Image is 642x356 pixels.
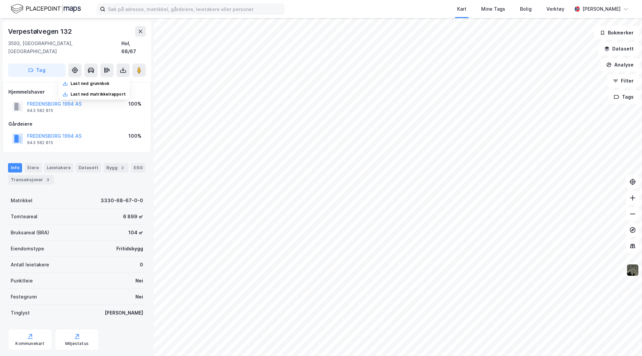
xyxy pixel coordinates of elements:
[104,163,128,172] div: Bygg
[11,197,32,205] div: Matrikkel
[608,90,639,104] button: Tags
[116,245,143,253] div: Fritidsbygg
[520,5,532,13] div: Bolig
[609,324,642,356] div: Kontrollprogram for chat
[128,100,141,108] div: 100%
[15,341,44,346] div: Kommunekart
[105,4,284,14] input: Søk på adresse, matrikkel, gårdeiere, leietakere eller personer
[128,229,143,237] div: 104 ㎡
[27,140,53,145] div: 943 582 815
[105,309,143,317] div: [PERSON_NAME]
[11,229,49,237] div: Bruksareal (BRA)
[457,5,466,13] div: Kart
[65,341,89,346] div: Miljøstatus
[119,164,126,171] div: 2
[8,120,145,128] div: Gårdeiere
[546,5,564,13] div: Verktøy
[11,309,30,317] div: Tinglyst
[135,293,143,301] div: Nei
[101,197,143,205] div: 3330-68-67-0-0
[131,163,145,172] div: ESG
[128,132,141,140] div: 100%
[607,74,639,88] button: Filter
[8,163,22,172] div: Info
[481,5,505,13] div: Mine Tags
[8,64,66,77] button: Tag
[8,175,54,185] div: Transaksjoner
[11,245,44,253] div: Eiendomstype
[11,293,37,301] div: Festegrunn
[11,277,33,285] div: Punktleie
[8,39,121,55] div: 3593, [GEOGRAPHIC_DATA], [GEOGRAPHIC_DATA]
[71,92,126,97] div: Last ned matrikkelrapport
[121,39,146,55] div: Hol, 68/67
[71,81,109,86] div: Last ned grunnbok
[601,58,639,72] button: Analyse
[609,324,642,356] iframe: Chat Widget
[8,26,73,37] div: Verpestølvegen 132
[123,213,143,221] div: 6 899 ㎡
[626,264,639,276] img: 9k=
[25,163,41,172] div: Eiere
[11,261,49,269] div: Antall leietakere
[582,5,621,13] div: [PERSON_NAME]
[27,108,53,113] div: 943 582 815
[11,3,81,15] img: logo.f888ab2527a4732fd821a326f86c7f29.svg
[11,213,37,221] div: Tomteareal
[594,26,639,39] button: Bokmerker
[76,163,101,172] div: Datasett
[135,277,143,285] div: Nei
[8,88,145,96] div: Hjemmelshaver
[599,42,639,55] button: Datasett
[44,176,51,183] div: 3
[140,261,143,269] div: 0
[44,163,73,172] div: Leietakere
